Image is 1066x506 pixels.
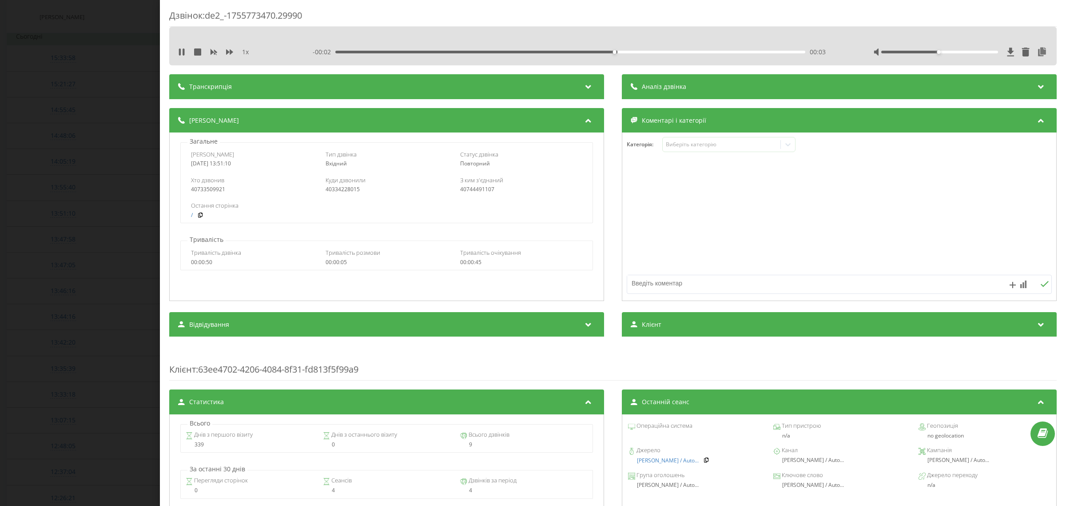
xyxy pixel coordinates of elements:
span: Клієнт [642,320,661,329]
span: Повторний [460,160,490,167]
span: З ким з'єднаний [460,176,503,184]
span: Канал [780,446,798,455]
span: 00:03 [810,48,826,56]
span: [PERSON_NAME] / Auto... [782,481,844,489]
div: 00:00:50 [191,259,313,265]
p: Тривалість [187,235,226,244]
span: [PERSON_NAME] [191,150,234,158]
span: Джерело переходу [926,471,978,480]
div: 0 [186,487,313,494]
span: Днів з першого візиту [193,430,253,439]
div: 00:00:45 [460,259,582,265]
span: Тип пристрою [780,422,821,430]
span: Коментарі і категорії [642,116,706,125]
div: 40334228015 [326,186,448,193]
a: [PERSON_NAME] / Auto... [637,458,699,464]
div: n/a [927,482,1050,488]
span: Статус дзвінка [460,150,498,158]
span: Куди дзвонили [326,176,366,184]
span: [PERSON_NAME] / Auto... [782,456,844,464]
span: Геопозиція [926,422,958,430]
span: Ключове слово [780,471,823,480]
span: Транскрипція [189,82,232,91]
span: Аналіз дзвінка [642,82,686,91]
p: За останні 30 днів [187,465,247,474]
div: Виберіть категорію [666,141,777,148]
div: 339 [186,442,313,448]
span: Клієнт [169,363,196,375]
span: - 00:02 [313,48,335,56]
span: Статистика [189,398,224,406]
span: Хто дзвонив [191,176,224,184]
span: Група оголошень [635,471,684,480]
span: [PERSON_NAME] / Auto... [637,457,699,464]
div: 40733509921 [191,186,313,193]
div: 40744491107 [460,186,582,193]
span: 1 x [242,48,249,56]
span: Операційна система [635,422,692,430]
a: / [191,212,193,218]
span: Відвідування [189,320,229,329]
div: no geolocation [919,433,1050,439]
span: [PERSON_NAME] [189,116,239,125]
p: Загальне [187,137,220,146]
div: 00:00:05 [326,259,448,265]
span: Джерело [635,446,660,455]
p: Всього [187,419,212,428]
span: Перегляди сторінок [193,476,248,485]
div: 4 [460,487,588,494]
div: Accessibility label [613,50,617,54]
span: Вхідний [326,160,347,167]
h4: Категорія : [627,141,662,148]
span: Тривалість очікування [460,249,521,257]
span: Дзвінків за період [467,476,517,485]
div: 9 [460,442,588,448]
div: Accessibility label [937,50,941,54]
span: Днів з останнього візиту [330,430,397,439]
span: [PERSON_NAME] / Auto... [927,456,989,464]
div: : 63ee4702-4206-4084-8f31-fd813f5f99a9 [169,345,1057,381]
span: Тривалість дзвінка [191,249,241,257]
span: Кампанія [926,446,952,455]
div: n/a [773,433,905,439]
span: Тривалість розмови [326,249,380,257]
span: Всього дзвінків [467,430,509,439]
span: Тип дзвінка [326,150,357,158]
div: 0 [323,442,450,448]
div: Дзвінок : de2_-1755773470.29990 [169,9,1057,27]
span: [PERSON_NAME] / Auto... [637,481,699,489]
span: Сеансів [330,476,352,485]
div: 4 [323,487,450,494]
span: Остання сторінка [191,201,239,209]
span: Останній сеанс [642,398,689,406]
div: [DATE] 13:51:10 [191,161,313,167]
